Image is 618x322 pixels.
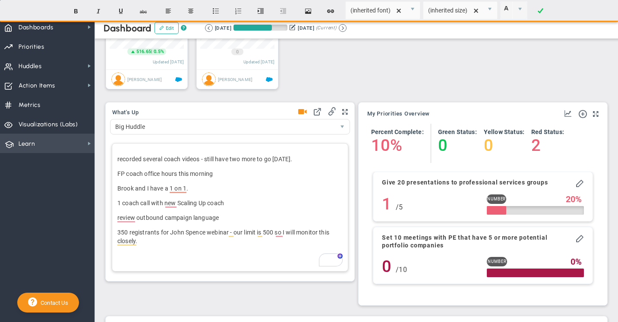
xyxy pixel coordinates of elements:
[346,2,405,19] input: Font Name
[117,169,343,178] p: FP coach office hours this morning
[19,57,42,75] span: Huddles
[37,300,68,306] span: Contact Us
[66,3,86,19] button: Bold
[396,200,403,215] div: 5
[266,76,273,83] span: Salesforce Enabled<br ></span>Indirect New ARR This Month - ET
[158,3,179,19] button: Align text left
[371,136,390,155] h4: 10
[396,266,399,274] span: /
[500,1,527,19] span: Current selected color is rgba(255, 255, 255, 0)
[396,262,407,277] div: 10
[112,109,139,116] button: What's Up
[250,3,271,19] button: Indent
[19,135,35,153] span: Learn
[396,203,399,211] span: /
[484,128,524,136] h4: Yellow Status:
[531,128,564,136] h4: Red Status:
[530,3,551,19] a: Done!
[180,3,201,19] button: Center text
[127,77,162,82] span: [PERSON_NAME]
[205,3,226,19] button: Insert unordered list
[154,22,179,34] button: Edit
[19,96,41,114] span: Metrics
[112,143,348,272] div: To enrich screen reader interactions, please activate Accessibility in Grammarly extension settings
[335,119,350,134] span: select
[390,136,402,155] h4: %
[19,38,44,56] span: Priorities
[19,77,55,95] span: Action Items
[371,128,424,136] h4: Percent Complete:
[316,24,337,32] span: (Current)
[531,136,564,155] h4: 2
[112,109,139,116] span: What's Up
[571,257,575,266] span: 0
[339,24,347,32] button: Go to next period
[117,184,343,193] p: Brook and I have a 1 on 1.
[298,24,314,32] div: [DATE]
[218,77,252,82] span: [PERSON_NAME]
[136,48,151,55] span: 516.65
[566,194,575,204] span: 20
[438,128,477,136] h4: Green Status:
[320,3,341,19] button: Insert hyperlink
[19,116,78,134] span: Visualizations (Labs)
[117,199,343,207] p: 1 coach call with new Scaling Up coach
[151,49,152,54] span: |
[298,3,318,19] button: Insert image
[110,3,131,19] button: Underline
[228,3,249,19] button: Insert ordered list
[233,25,287,31] div: Period Progress: 71% Day 65 of 91 with 26 remaining.
[104,22,151,34] span: Dashboard
[487,196,506,202] span: Number
[110,119,335,134] span: Big Huddle
[111,72,125,86] img: Eugene Terk
[382,257,391,276] h4: 0
[575,257,582,266] span: %
[488,259,507,265] span: Number
[19,19,54,37] span: Dashboards
[205,24,213,32] button: Go to previous period
[484,136,524,155] h4: 0
[367,111,430,117] span: My Priorities Overview
[423,2,483,19] input: Font Size
[215,24,231,32] div: [DATE]
[88,3,109,19] button: Italic
[153,59,184,64] span: Updated [DATE]
[202,72,216,86] img: Eugene Terk
[117,213,343,222] p: review outbound campaign language
[438,136,477,155] h4: 0
[154,49,164,54] span: 0.5%
[175,76,182,83] span: Salesforce Enabled<br ></span>Indirect Revenue - This Quarter - TO DAT
[382,234,575,249] h4: Set 10 meetings with PE that have 5 or more potential portfolio companies
[236,49,239,56] span: 0
[405,2,420,19] span: select
[133,3,154,19] button: Strikethrough
[243,59,274,64] span: Updated [DATE]
[117,155,343,163] p: recorded several coach videos - still have two more to go [DATE].
[367,111,430,118] button: My Priorities Overview
[482,2,497,19] span: select
[382,194,391,213] h4: 1
[575,194,582,204] span: %
[512,2,527,19] span: select
[382,178,548,186] h4: Give 20 presentations to professional services groups
[117,228,343,245] p: 350 registrants for John Spence webinar - our limit is 500 so I will monitor this closely.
